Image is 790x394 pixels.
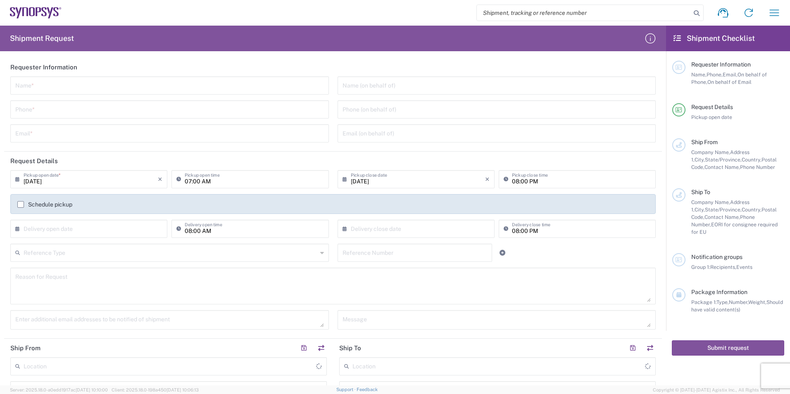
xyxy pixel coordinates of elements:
input: Shipment, tracking or reference number [477,5,691,21]
span: Notification groups [691,254,742,260]
span: City, [695,157,705,163]
span: Client: 2025.18.0-198a450 [112,387,199,392]
span: Name, [691,71,707,78]
h2: Shipment Request [10,33,74,43]
span: Company Name, [691,149,730,155]
span: State/Province, [705,206,742,213]
span: Requester Information [691,61,751,68]
span: Phone, [707,71,723,78]
span: Phone Number [740,164,775,170]
i: × [485,173,490,186]
span: Events [736,264,752,270]
a: Support [336,387,357,392]
span: Ship To [691,189,710,195]
span: [DATE] 10:06:13 [167,387,199,392]
span: Contact Name, [704,164,740,170]
span: Number, [729,299,748,305]
a: Feedback [357,387,378,392]
h2: Requester Information [10,63,77,71]
button: Submit request [672,340,784,356]
span: [DATE] 10:10:00 [76,387,108,392]
span: Package Information [691,289,747,295]
span: Weight, [748,299,766,305]
span: Country, [742,157,761,163]
h2: Shipment Checklist [673,33,755,43]
h2: Ship To [339,344,361,352]
span: State/Province, [705,157,742,163]
span: Contact Name, [704,214,740,220]
span: Recipients, [710,264,736,270]
h2: Ship From [10,344,40,352]
span: Type, [716,299,729,305]
span: Company Name, [691,199,730,205]
h2: Request Details [10,157,58,165]
a: Add Reference [497,247,508,259]
span: On behalf of Email [707,79,752,85]
span: Group 1: [691,264,710,270]
span: Server: 2025.18.0-a0edd1917ac [10,387,108,392]
span: EORI for consignee required for EU [691,221,778,235]
span: City, [695,206,705,213]
span: Country, [742,206,761,213]
span: Email, [723,71,738,78]
label: Schedule pickup [17,201,72,208]
span: Copyright © [DATE]-[DATE] Agistix Inc., All Rights Reserved [653,386,780,394]
i: × [158,173,162,186]
span: Request Details [691,104,733,110]
span: Ship From [691,139,718,145]
span: Package 1: [691,299,716,305]
span: Pickup open date [691,114,732,120]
